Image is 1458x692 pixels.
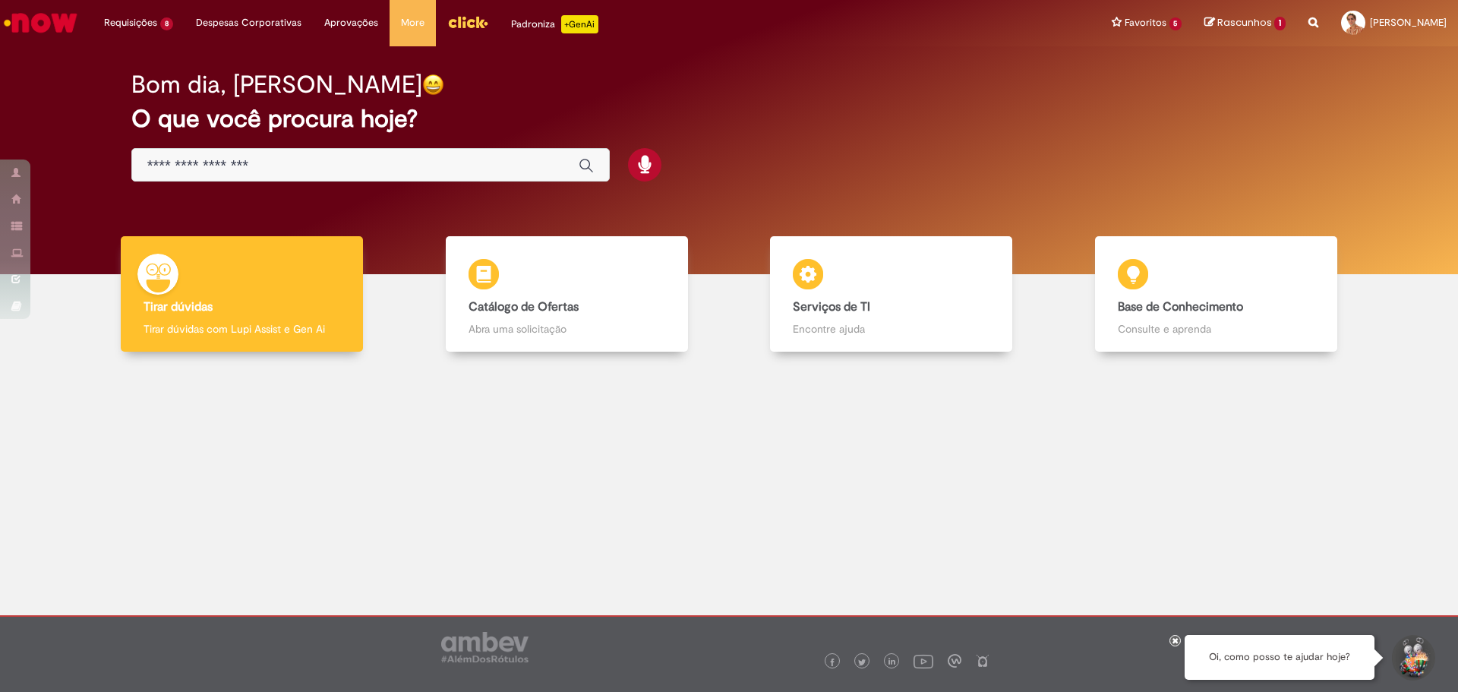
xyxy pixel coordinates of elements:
img: click_logo_yellow_360x200.png [447,11,488,33]
button: Iniciar Conversa de Suporte [1390,635,1435,681]
p: Tirar dúvidas com Lupi Assist e Gen Ai [144,321,340,337]
img: logo_footer_linkedin.png [888,658,896,667]
span: Requisições [104,15,157,30]
b: Base de Conhecimento [1118,299,1243,314]
span: 5 [1169,17,1182,30]
div: Padroniza [511,15,598,33]
img: logo_footer_workplace.png [948,654,961,668]
p: Encontre ajuda [793,321,989,337]
span: 8 [160,17,173,30]
img: logo_footer_facebook.png [828,659,836,666]
span: More [401,15,424,30]
span: Aprovações [324,15,378,30]
a: Catálogo de Ofertas Abra uma solicitação [405,236,730,352]
b: Serviços de TI [793,299,870,314]
img: logo_footer_twitter.png [858,659,866,666]
span: Favoritos [1125,15,1166,30]
span: Despesas Corporativas [196,15,301,30]
b: Tirar dúvidas [144,299,213,314]
img: logo_footer_naosei.png [976,654,989,668]
img: happy-face.png [422,74,444,96]
div: Oi, como posso te ajudar hoje? [1185,635,1374,680]
img: logo_footer_youtube.png [914,651,933,671]
a: Rascunhos [1204,16,1286,30]
img: ServiceNow [2,8,80,38]
span: 1 [1274,17,1286,30]
p: Abra uma solicitação [469,321,665,337]
a: Tirar dúvidas Tirar dúvidas com Lupi Assist e Gen Ai [80,236,405,352]
p: +GenAi [561,15,598,33]
b: Catálogo de Ofertas [469,299,579,314]
img: logo_footer_ambev_rotulo_gray.png [441,632,529,662]
span: Rascunhos [1217,15,1272,30]
a: Serviços de TI Encontre ajuda [729,236,1054,352]
p: Consulte e aprenda [1118,321,1314,337]
a: Base de Conhecimento Consulte e aprenda [1054,236,1379,352]
h2: Bom dia, [PERSON_NAME] [131,71,422,98]
span: [PERSON_NAME] [1370,16,1447,29]
h2: O que você procura hoje? [131,106,1327,132]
